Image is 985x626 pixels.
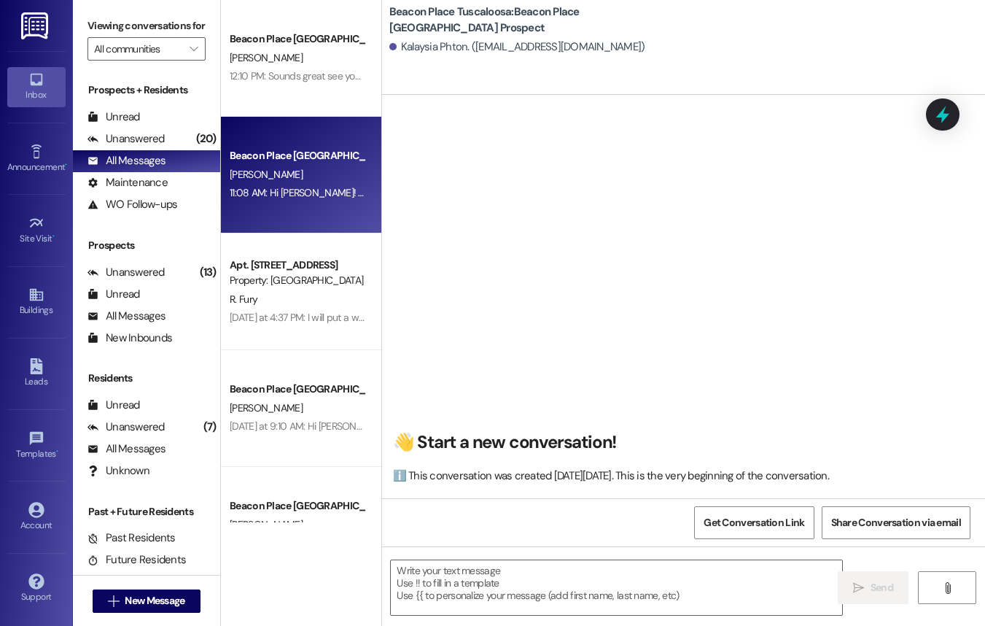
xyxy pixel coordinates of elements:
div: Beacon Place [GEOGRAPHIC_DATA] Prospect [230,382,365,397]
button: New Message [93,590,200,613]
a: Templates • [7,426,66,465]
div: Beacon Place [GEOGRAPHIC_DATA] Prospect [230,498,365,514]
div: Residents [73,371,220,386]
div: Unanswered [87,131,165,147]
span: Get Conversation Link [704,515,804,530]
input: All communities [94,37,182,61]
button: Send [838,571,908,604]
div: 12:10 PM: Sounds great see you then! [230,69,384,82]
div: Prospects [73,238,220,253]
div: Unanswered [87,265,165,280]
div: Unknown [87,463,149,479]
label: Viewing conversations for [87,15,206,37]
i:  [853,582,864,594]
i:  [108,595,119,607]
img: ResiDesk Logo [21,12,51,39]
span: Send [871,580,893,595]
div: Unanswered [87,420,165,435]
div: Future Residents [87,552,186,568]
h2: 👋 Start a new conversation! [393,431,967,454]
div: All Messages [87,309,166,324]
span: [PERSON_NAME] [230,168,303,181]
span: [PERSON_NAME] [230,518,303,531]
div: (13) [196,261,220,284]
div: New Inbounds [87,331,172,346]
span: • [65,160,67,170]
a: Buildings [7,282,66,322]
span: • [52,231,55,241]
div: WO Follow-ups [87,197,177,212]
div: Unread [87,287,140,302]
div: Kalaysia Phton. ([EMAIL_ADDRESS][DOMAIN_NAME]) [389,39,645,55]
span: New Message [125,593,184,608]
div: Past + Future Residents [73,504,220,519]
div: Past Residents [87,530,176,546]
div: All Messages [87,153,166,169]
div: (20) [192,128,220,150]
div: Property: [GEOGRAPHIC_DATA] [GEOGRAPHIC_DATA] [230,273,365,288]
div: Apt. [STREET_ADDRESS] [230,258,365,273]
a: Support [7,569,66,608]
span: [PERSON_NAME] [230,51,303,64]
div: Unread [87,398,140,413]
b: Beacon Place Tuscaloosa: Beacon Place [GEOGRAPHIC_DATA] Prospect [389,4,681,36]
div: Beacon Place [GEOGRAPHIC_DATA] Prospect [230,148,365,163]
div: All Messages [87,441,166,457]
div: ℹ️ This conversation was created [DATE][DATE]. This is the very beginning of the conversation. [393,468,967,484]
span: Share Conversation via email [831,515,961,530]
i:  [190,43,198,55]
span: R. Fury [230,293,257,306]
button: Get Conversation Link [694,506,814,539]
button: Share Conversation via email [822,506,970,539]
span: • [56,447,58,457]
a: Inbox [7,67,66,107]
div: Maintenance [87,175,168,190]
a: Leads [7,354,66,393]
div: [DATE] at 4:37 PM: I will put a work order in. Thank you for letting us know! [230,311,536,324]
span: [PERSON_NAME] [230,401,303,414]
a: Site Visit • [7,211,66,250]
div: (7) [200,416,220,438]
i:  [942,582,953,594]
div: Unread [87,109,140,125]
div: Prospects + Residents [73,82,220,98]
a: Account [7,498,66,537]
div: Beacon Place [GEOGRAPHIC_DATA] Prospect [230,31,365,47]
